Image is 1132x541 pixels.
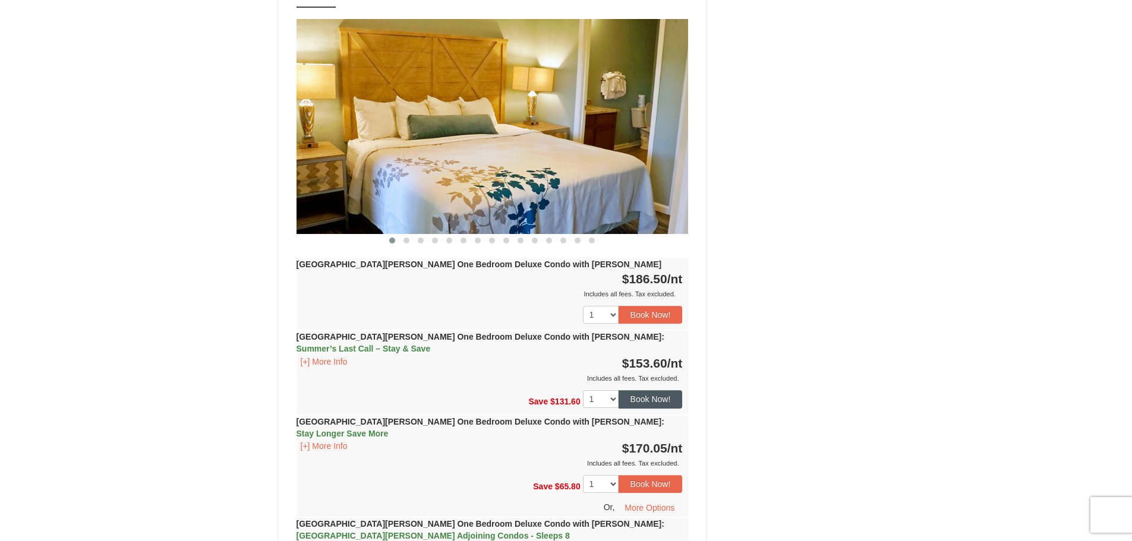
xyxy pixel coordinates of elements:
img: 18876286-122-159e5707.jpg [297,19,689,233]
span: Summer’s Last Call – Stay & Save [297,344,431,353]
span: $65.80 [555,481,581,491]
span: Or, [604,502,615,512]
button: [+] More Info [297,355,352,368]
strong: [GEOGRAPHIC_DATA][PERSON_NAME] One Bedroom Deluxe Condo with [PERSON_NAME] [297,519,664,540]
button: Book Now! [619,390,683,408]
span: /nt [667,356,683,370]
span: $131.60 [550,397,581,406]
span: $153.60 [622,356,667,370]
span: /nt [667,272,683,286]
span: : [661,417,664,426]
span: : [661,332,664,341]
button: More Options [617,499,682,517]
div: Includes all fees. Tax excluded. [297,372,683,384]
strong: [GEOGRAPHIC_DATA][PERSON_NAME] One Bedroom Deluxe Condo with [PERSON_NAME] [297,332,664,353]
div: Includes all fees. Tax excluded. [297,457,683,469]
span: [GEOGRAPHIC_DATA][PERSON_NAME] Adjoining Condos - Sleeps 8 [297,531,570,540]
button: Book Now! [619,475,683,493]
strong: [GEOGRAPHIC_DATA][PERSON_NAME] One Bedroom Deluxe Condo with [PERSON_NAME] [297,417,664,438]
button: [+] More Info [297,439,352,453]
span: $170.05 [622,441,667,455]
span: Stay Longer Save More [297,429,389,438]
strong: $186.50 [622,272,683,286]
button: Book Now! [619,306,683,324]
span: Save [533,481,553,491]
strong: [GEOGRAPHIC_DATA][PERSON_NAME] One Bedroom Deluxe Condo with [PERSON_NAME] [297,260,662,269]
span: Save [528,397,548,406]
span: /nt [667,441,683,455]
div: Includes all fees. Tax excluded. [297,288,683,300]
span: : [661,519,664,529]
